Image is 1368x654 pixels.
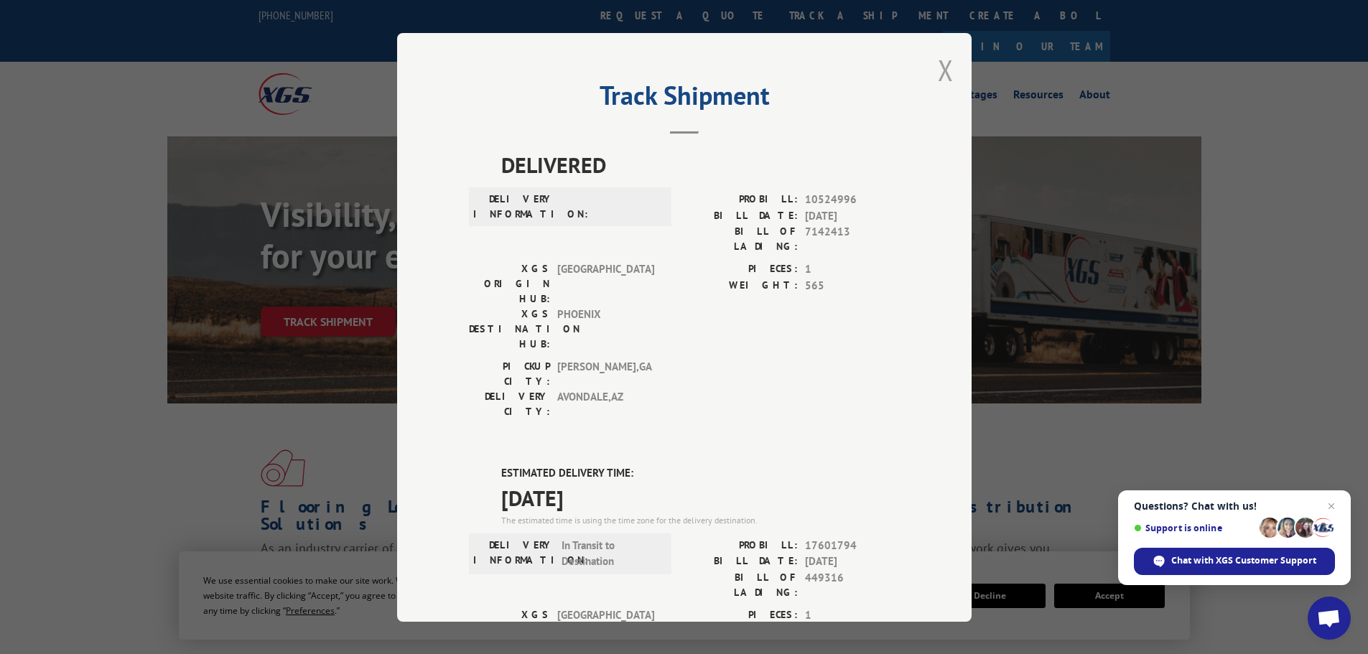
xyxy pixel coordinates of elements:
h2: Track Shipment [469,85,900,113]
label: XGS ORIGIN HUB: [469,261,550,307]
label: DELIVERY INFORMATION: [473,192,554,222]
label: PICKUP CITY: [469,359,550,389]
label: PROBILL: [684,537,798,553]
button: Close modal [938,51,954,89]
span: 1 [805,607,900,623]
span: [GEOGRAPHIC_DATA] [557,607,654,652]
label: PIECES: [684,607,798,623]
label: PROBILL: [684,192,798,208]
span: AVONDALE , AZ [557,389,654,419]
label: ESTIMATED DELIVERY TIME: [501,465,900,482]
span: Close chat [1323,497,1340,515]
span: 565 [805,277,900,294]
span: [GEOGRAPHIC_DATA] [557,261,654,307]
span: 1 [805,261,900,278]
label: DELIVERY CITY: [469,389,550,419]
span: PHOENIX [557,307,654,352]
label: XGS ORIGIN HUB: [469,607,550,652]
div: The estimated time is using the time zone for the delivery destination. [501,513,900,526]
label: XGS DESTINATION HUB: [469,307,550,352]
label: BILL OF LADING: [684,569,798,599]
div: Open chat [1308,597,1351,640]
label: DELIVERY INFORMATION: [473,537,554,569]
span: Chat with XGS Customer Support [1171,554,1316,567]
label: BILL DATE: [684,207,798,224]
span: 10524996 [805,192,900,208]
span: 449316 [805,569,900,599]
span: Support is online [1134,523,1255,533]
span: Questions? Chat with us! [1134,500,1335,512]
span: In Transit to Destination [562,537,659,569]
span: DELIVERED [501,149,900,181]
span: 17601794 [805,537,900,553]
label: WEIGHT: [684,277,798,294]
label: BILL DATE: [684,553,798,570]
span: [DATE] [805,207,900,224]
div: Chat with XGS Customer Support [1134,548,1335,575]
label: PIECES: [684,261,798,278]
span: [PERSON_NAME] , GA [557,359,654,389]
span: [DATE] [805,553,900,570]
span: 7142413 [805,224,900,254]
label: BILL OF LADING: [684,224,798,254]
span: [DATE] [501,481,900,513]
